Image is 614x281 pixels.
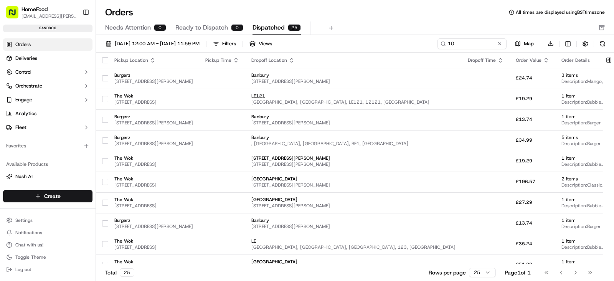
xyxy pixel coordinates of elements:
[561,182,610,188] span: Description: Classic Margherita, [PERSON_NAME]
[516,179,535,185] span: £196.57
[15,171,59,179] span: Knowledge Base
[114,134,193,140] span: Burgerz
[516,220,532,226] span: £13.74
[3,264,92,275] button: Log out
[114,203,193,209] span: [STREET_ADDRESS]
[222,40,236,47] div: Filters
[114,176,193,182] span: The Wok
[251,182,456,188] span: [STREET_ADDRESS][PERSON_NAME]
[505,269,531,276] div: Page 1 of 1
[8,30,140,43] p: Welcome 👋
[516,116,532,122] span: £13.74
[3,94,92,106] button: Engage
[114,120,193,126] span: [STREET_ADDRESS][PERSON_NAME]
[561,72,610,78] span: 3 items
[15,41,31,48] span: Orders
[15,266,31,273] span: Log out
[561,134,610,140] span: 5 items
[114,72,193,78] span: Burgerz
[251,259,456,265] span: [GEOGRAPHIC_DATA]
[35,73,126,81] div: Start new chat
[114,114,193,120] span: Burgerz
[516,261,532,268] span: £51.23
[3,66,92,78] button: Control
[114,217,193,223] span: Burgerz
[119,98,140,107] button: See all
[114,161,193,167] span: [STREET_ADDRESS]
[64,119,66,125] span: •
[251,114,456,120] span: Banbury
[24,139,63,145] span: Klarizel Pensader
[16,73,30,87] img: 9188753566659_6852d8bf1fb38e338040_72.png
[251,120,456,126] span: [STREET_ADDRESS][PERSON_NAME]
[114,99,193,105] span: [STREET_ADDRESS]
[437,38,507,49] input: Type to search
[73,171,123,179] span: API Documentation
[54,190,93,196] a: Powered byPylon
[3,215,92,226] button: Settings
[561,223,610,230] span: Description: Burger
[24,119,62,125] span: [PERSON_NAME]
[3,158,92,170] div: Available Products
[516,241,532,247] span: £35.24
[15,69,31,76] span: Control
[114,197,193,203] span: The Wok
[114,57,193,63] div: Pickup Location
[251,57,456,63] div: Dropoff Location
[251,155,456,161] span: [STREET_ADDRESS][PERSON_NAME]
[251,223,456,230] span: [STREET_ADDRESS][PERSON_NAME]
[130,75,140,84] button: Start new chat
[3,25,92,32] div: sandbox
[3,38,92,51] a: Orders
[251,72,456,78] span: Banbury
[251,99,456,105] span: [GEOGRAPHIC_DATA], [GEOGRAPHIC_DATA], LE121, 12121, [GEOGRAPHIC_DATA]
[15,254,46,260] span: Toggle Theme
[114,78,193,84] span: [STREET_ADDRESS][PERSON_NAME]
[561,244,610,250] span: Description: Bubble Tea Variants (1): 1. Tapioca pearls
[251,93,456,99] span: LE121
[561,161,610,167] span: Description: Bubble Tea
[15,140,21,146] img: 1736555255976-a54dd68f-1ca7-489b-9aae-adbdc363a1c4
[231,24,243,31] div: 0
[429,269,466,276] p: Rows per page
[8,99,51,106] div: Past conversations
[114,223,193,230] span: [STREET_ADDRESS][PERSON_NAME]
[288,24,301,31] div: 25
[246,38,276,49] button: Views
[251,134,456,140] span: Banbury
[561,197,610,203] span: 1 item
[251,78,456,84] span: [STREET_ADDRESS][PERSON_NAME]
[35,81,106,87] div: We're available if you need us!
[516,199,532,205] span: £27.29
[114,238,193,244] span: The Wok
[8,111,20,124] img: Asif Zaman Khan
[3,227,92,238] button: Notifications
[3,107,92,120] a: Analytics
[15,124,26,131] span: Fleet
[76,190,93,196] span: Pylon
[15,173,33,180] span: Nash AI
[251,197,456,203] span: [GEOGRAPHIC_DATA]
[561,57,610,63] div: Order Details
[516,158,532,164] span: £19.29
[561,114,610,120] span: 1 item
[251,238,456,244] span: LE
[15,96,32,103] span: Engage
[516,9,605,15] span: All times are displayed using BST timezone
[8,73,21,87] img: 1736555255976-a54dd68f-1ca7-489b-9aae-adbdc363a1c4
[561,155,610,161] span: 1 item
[21,5,48,13] button: HomeFood
[3,3,79,21] button: HomeFood[EMAIL_ADDRESS][PERSON_NAME][DOMAIN_NAME]
[205,57,239,63] div: Pickup Time
[3,190,92,202] button: Create
[175,23,228,32] span: Ready to Dispatch
[44,192,61,200] span: Create
[561,203,610,209] span: Description: Bubble Tea
[114,140,193,147] span: [STREET_ADDRESS][PERSON_NAME]
[8,7,23,23] img: Nash
[105,6,133,18] h1: Orders
[8,172,14,178] div: 📗
[3,52,92,64] a: Deliveries
[62,168,126,182] a: 💻API Documentation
